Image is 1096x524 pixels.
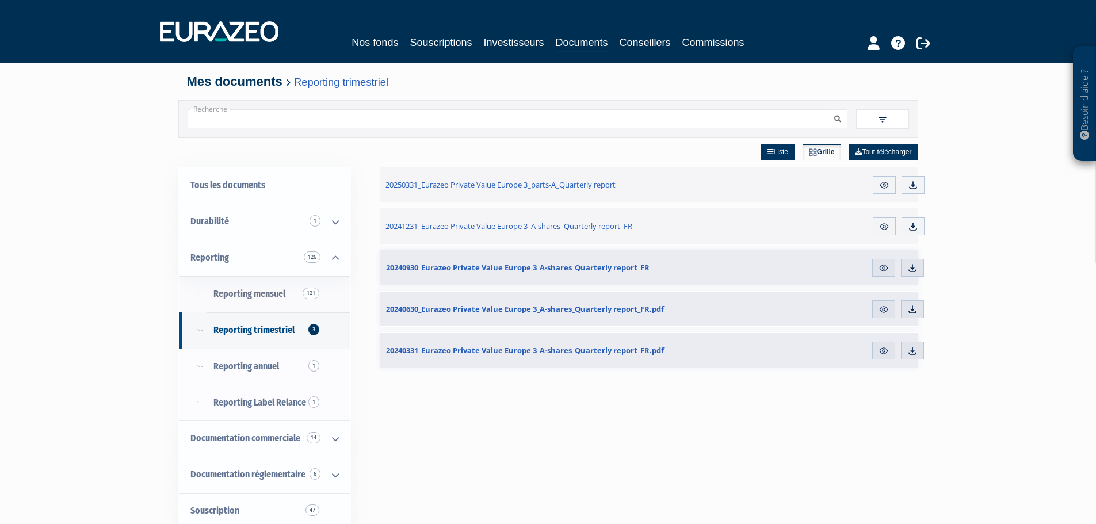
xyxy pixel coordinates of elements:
img: eye.svg [879,346,889,356]
span: 1 [310,215,320,227]
img: download.svg [908,180,918,190]
a: Durabilité 1 [179,204,350,240]
img: download.svg [907,263,918,273]
span: 126 [304,251,320,263]
span: Durabilité [190,216,229,227]
span: 1 [308,396,319,408]
a: Documents [556,35,608,52]
a: Tout télécharger [849,144,918,160]
a: Reporting Label Relance1 [179,385,350,421]
span: Reporting Label Relance [213,397,306,408]
h4: Mes documents [187,75,910,89]
img: eye.svg [879,263,889,273]
span: 3 [308,324,319,335]
span: Reporting annuel [213,361,279,372]
img: eye.svg [879,221,889,232]
input: Recherche [188,109,828,128]
a: Documentation règlementaire 6 [179,457,350,493]
a: 20240630_Eurazeo Private Value Europe 3_A-shares_Quarterly report_FR.pdf [380,292,719,326]
span: 20241231_Eurazeo Private Value Europe 3_A-shares_Quarterly report_FR [385,221,632,231]
span: 47 [305,504,319,516]
span: Reporting [190,252,229,263]
a: Liste [761,144,795,160]
p: Besoin d'aide ? [1078,52,1091,156]
a: Documentation commerciale 14 [179,420,350,457]
a: Souscriptions [410,35,472,51]
a: 20250331_Eurazeo Private Value Europe 3_parts-A_Quarterly report [380,167,719,202]
span: Souscription [190,505,239,516]
img: eye.svg [879,304,889,315]
img: download.svg [908,221,918,232]
span: Documentation commerciale [190,433,300,443]
img: download.svg [907,346,918,356]
span: 1 [308,360,319,372]
span: 121 [303,288,319,299]
span: 14 [307,432,320,443]
img: eye.svg [879,180,889,190]
span: 20240630_Eurazeo Private Value Europe 3_A-shares_Quarterly report_FR.pdf [386,304,664,314]
a: Commissions [682,35,744,51]
span: 20240331_Eurazeo Private Value Europe 3_A-shares_Quarterly report_FR.pdf [386,345,664,355]
a: 20240930_Eurazeo Private Value Europe 3_A-shares_Quarterly report_FR [380,250,719,285]
a: Conseillers [620,35,671,51]
span: Reporting trimestriel [213,324,295,335]
span: 20250331_Eurazeo Private Value Europe 3_parts-A_Quarterly report [385,179,616,190]
a: Reporting trimestriel [294,76,388,88]
a: Reporting 126 [179,240,350,276]
a: Reporting annuel1 [179,349,350,385]
a: Reporting trimestriel3 [179,312,350,349]
span: Documentation règlementaire [190,469,305,480]
img: download.svg [907,304,918,315]
span: Reporting mensuel [213,288,285,299]
a: Investisseurs [483,35,544,51]
a: Grille [803,144,841,160]
a: 20241231_Eurazeo Private Value Europe 3_A-shares_Quarterly report_FR [380,208,719,244]
img: grid.svg [809,148,817,156]
a: 20240331_Eurazeo Private Value Europe 3_A-shares_Quarterly report_FR.pdf [380,333,719,368]
a: Reporting mensuel121 [179,276,350,312]
img: 1732889491-logotype_eurazeo_blanc_rvb.png [160,21,278,42]
img: filter.svg [877,114,888,125]
span: 20240930_Eurazeo Private Value Europe 3_A-shares_Quarterly report_FR [386,262,650,273]
span: 6 [310,468,320,480]
a: Nos fonds [352,35,398,51]
a: Tous les documents [179,167,350,204]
